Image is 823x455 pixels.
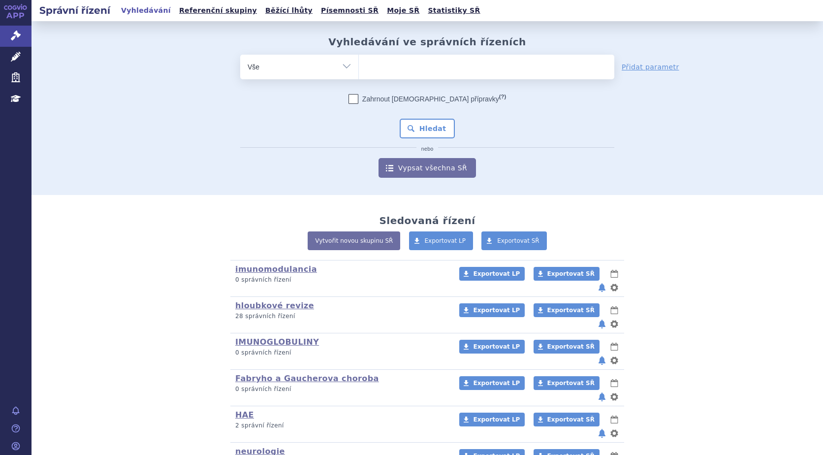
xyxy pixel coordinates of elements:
a: Moje SŘ [384,4,422,17]
a: Vytvořit novou skupinu SŘ [308,231,400,250]
a: Exportovat SŘ [534,413,600,426]
a: Exportovat SŘ [534,303,600,317]
button: nastavení [609,318,619,330]
button: nastavení [609,391,619,403]
h2: Vyhledávání ve správních řízeních [328,36,526,48]
a: Statistiky SŘ [425,4,483,17]
a: Fabryho a Gaucherova choroba [235,374,379,383]
button: notifikace [597,427,607,439]
button: nastavení [609,282,619,293]
span: Exportovat SŘ [547,343,595,350]
a: Běžící lhůty [262,4,316,17]
button: lhůty [609,341,619,353]
a: Písemnosti SŘ [318,4,381,17]
i: nebo [416,146,439,152]
button: notifikace [597,355,607,366]
p: 2 správní řízení [235,422,446,430]
span: Exportovat LP [473,270,520,277]
a: hloubkové revize [235,301,314,310]
a: Exportovat LP [459,340,525,354]
span: Exportovat SŘ [497,237,539,244]
button: nastavení [609,355,619,366]
a: Exportovat SŘ [534,340,600,354]
span: Exportovat LP [473,416,520,423]
button: nastavení [609,427,619,439]
button: notifikace [597,318,607,330]
button: lhůty [609,414,619,425]
button: Hledat [400,119,455,138]
p: 0 správních řízení [235,385,446,393]
p: 0 správních řízení [235,276,446,284]
button: lhůty [609,377,619,389]
a: IMUNOGLOBULINY [235,337,319,347]
span: Exportovat LP [425,237,466,244]
span: Exportovat SŘ [547,270,595,277]
span: Exportovat LP [473,343,520,350]
a: Exportovat SŘ [534,267,600,281]
span: Exportovat SŘ [547,416,595,423]
a: Exportovat SŘ [534,376,600,390]
a: Vyhledávání [118,4,174,17]
a: HAE [235,410,254,420]
button: notifikace [597,391,607,403]
a: imunomodulancia [235,264,317,274]
span: Exportovat LP [473,307,520,314]
a: Exportovat LP [409,231,474,250]
span: Exportovat SŘ [547,380,595,387]
span: Exportovat LP [473,380,520,387]
button: lhůty [609,268,619,280]
abbr: (?) [499,94,506,100]
span: Exportovat SŘ [547,307,595,314]
a: Exportovat LP [459,267,525,281]
label: Zahrnout [DEMOGRAPHIC_DATA] přípravky [348,94,506,104]
p: 0 správních řízení [235,349,446,357]
a: Vypsat všechna SŘ [379,158,476,178]
button: lhůty [609,304,619,316]
a: Referenční skupiny [176,4,260,17]
p: 28 správních řízení [235,312,446,321]
button: notifikace [597,282,607,293]
a: Exportovat LP [459,376,525,390]
a: Exportovat LP [459,413,525,426]
a: Exportovat LP [459,303,525,317]
h2: Sledovaná řízení [379,215,475,227]
a: Přidat parametr [622,62,679,72]
a: Exportovat SŘ [481,231,547,250]
h2: Správní řízení [32,3,118,17]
